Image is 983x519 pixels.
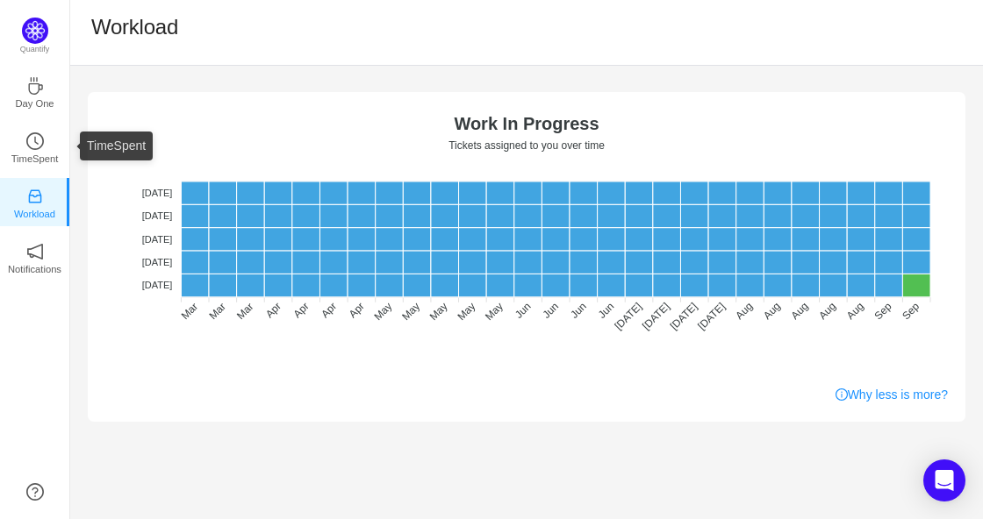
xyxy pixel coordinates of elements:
tspan: Aug [816,300,838,322]
a: icon: question-circle [26,483,44,501]
text: Work In Progress [454,114,599,133]
tspan: Mar [179,301,201,323]
tspan: Apr [347,300,367,320]
tspan: May [399,300,422,323]
a: icon: inboxWorkload [26,193,44,210]
div: Open Intercom Messenger [923,459,965,501]
tspan: Aug [789,300,811,322]
tspan: [DATE] [142,234,173,245]
tspan: [DATE] [142,210,173,221]
a: Why less is more? [836,386,948,404]
i: icon: coffee [26,77,44,95]
tspan: [DATE] [668,300,700,332]
tspan: May [483,300,506,323]
i: icon: notification [26,243,44,260]
tspan: Apr [319,300,339,320]
tspan: Apr [291,300,311,320]
img: Quantify [22,18,48,44]
tspan: Sep [900,300,922,322]
i: icon: clock-circle [26,132,44,150]
tspan: [DATE] [695,300,728,332]
tspan: May [427,300,450,323]
p: TimeSpent [11,151,59,167]
i: icon: info-circle [836,388,848,401]
h1: Workload [91,14,178,40]
tspan: [DATE] [142,280,173,290]
tspan: Mar [234,301,256,323]
tspan: Aug [733,300,755,322]
tspan: Aug [844,300,866,322]
p: Day One [15,96,54,111]
a: icon: coffeeDay One [26,82,44,100]
p: Quantify [20,44,50,56]
a: icon: clock-circleTimeSpent [26,138,44,155]
tspan: May [372,300,395,323]
tspan: Sep [872,300,894,322]
i: icon: inbox [26,188,44,205]
p: Notifications [8,261,61,277]
text: Tickets assigned to you over time [448,139,605,152]
tspan: [DATE] [612,300,644,332]
tspan: [DATE] [640,300,672,332]
tspan: May [455,300,477,323]
tspan: [DATE] [142,188,173,198]
tspan: Mar [206,301,228,323]
tspan: Jun [541,300,562,321]
a: icon: notificationNotifications [26,248,44,266]
p: Workload [14,206,55,222]
tspan: Aug [761,300,783,322]
tspan: Jun [513,300,534,321]
tspan: Jun [568,300,589,321]
tspan: Jun [596,300,617,321]
tspan: Apr [263,300,283,320]
tspan: [DATE] [142,257,173,267]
